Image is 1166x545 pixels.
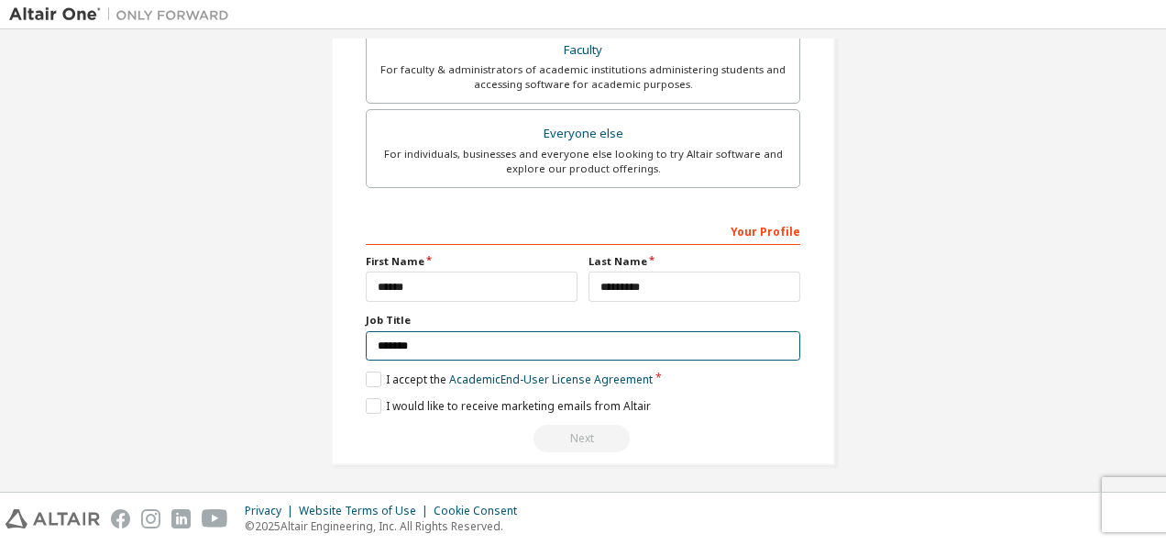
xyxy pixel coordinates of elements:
div: Cookie Consent [434,504,528,518]
div: Everyone else [378,121,788,147]
label: Job Title [366,313,800,328]
img: altair_logo.svg [5,509,100,528]
div: Read and acccept EULA to continue [366,425,800,452]
label: First Name [366,254,577,269]
div: For faculty & administrators of academic institutions administering students and accessing softwa... [378,62,788,92]
img: Altair One [9,6,238,24]
img: linkedin.svg [171,509,191,528]
div: Your Profile [366,216,800,245]
div: Privacy [245,504,299,518]
div: Faculty [378,38,788,63]
label: Last Name [588,254,800,269]
img: youtube.svg [202,509,228,528]
img: instagram.svg [141,509,160,528]
label: I accept the [366,372,653,387]
img: facebook.svg [111,509,130,528]
a: Academic End-User License Agreement [449,372,653,387]
label: I would like to receive marketing emails from Altair [366,398,651,414]
div: Website Terms of Use [299,504,434,518]
p: © 2025 Altair Engineering, Inc. All Rights Reserved. [245,518,528,534]
div: For individuals, businesses and everyone else looking to try Altair software and explore our prod... [378,147,788,176]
